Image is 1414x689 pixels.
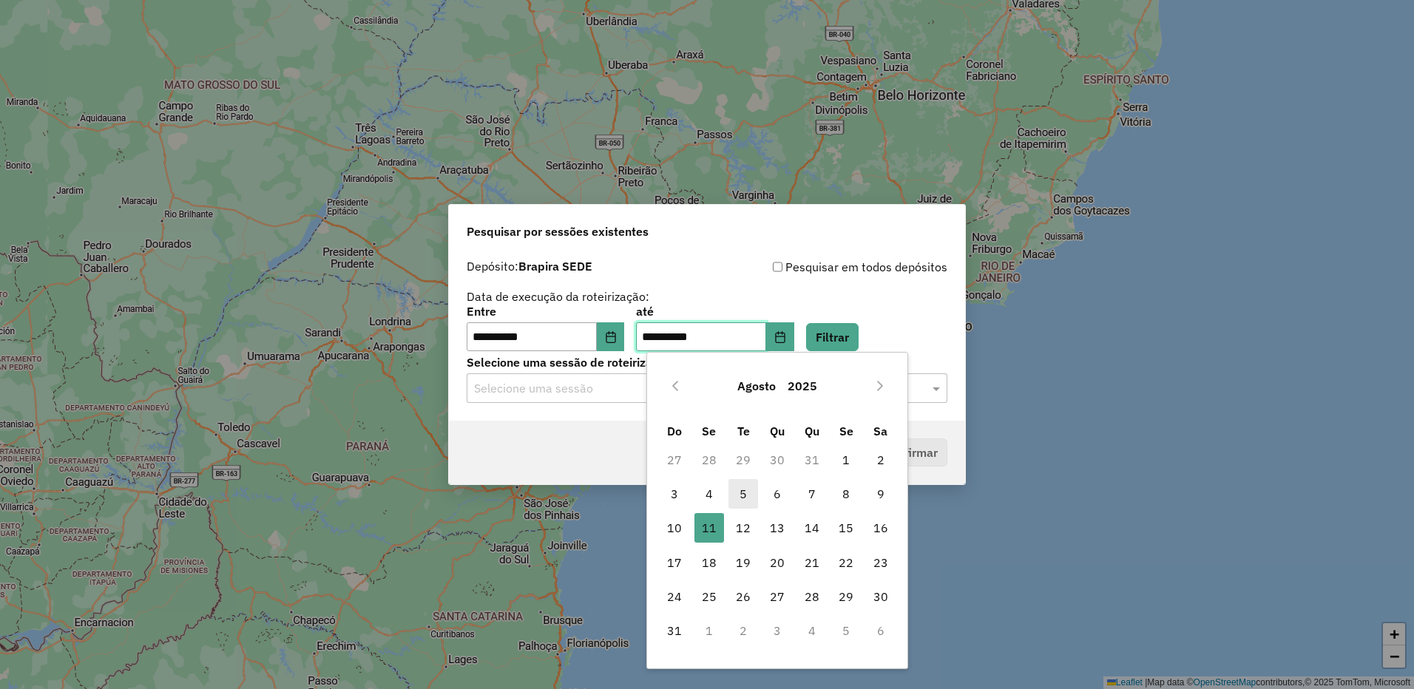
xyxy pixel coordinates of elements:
[694,582,724,611] span: 25
[657,580,691,614] td: 24
[782,368,823,404] button: Choose Year
[636,302,794,320] label: até
[467,302,624,320] label: Entre
[829,546,863,580] td: 22
[597,322,625,352] button: Choose Date
[873,424,887,438] span: Sa
[692,614,726,648] td: 1
[692,511,726,545] td: 11
[657,511,691,545] td: 10
[728,548,758,577] span: 19
[657,614,691,648] td: 31
[866,445,896,475] span: 2
[863,546,897,580] td: 23
[795,580,829,614] td: 28
[831,582,861,611] span: 29
[726,614,760,648] td: 2
[831,445,861,475] span: 1
[726,511,760,545] td: 12
[467,288,649,305] label: Data de execução da roteirização:
[657,546,691,580] td: 17
[726,477,760,511] td: 5
[728,582,758,611] span: 26
[762,513,792,543] span: 13
[797,513,827,543] span: 14
[760,442,794,476] td: 30
[806,323,859,351] button: Filtrar
[770,424,785,438] span: Qu
[726,546,760,580] td: 19
[797,548,827,577] span: 21
[467,353,947,371] label: Selecione uma sessão de roteirização:
[660,479,689,509] span: 3
[726,580,760,614] td: 26
[694,513,724,543] span: 11
[762,548,792,577] span: 20
[657,442,691,476] td: 27
[467,223,649,240] span: Pesquisar por sessões existentes
[829,614,863,648] td: 5
[660,582,689,611] span: 24
[663,374,687,398] button: Previous Month
[726,442,760,476] td: 29
[660,548,689,577] span: 17
[863,477,897,511] td: 9
[762,582,792,611] span: 27
[692,580,726,614] td: 25
[731,368,782,404] button: Choose Month
[766,322,794,352] button: Choose Date
[657,477,691,511] td: 3
[707,258,947,276] div: Pesquisar em todos depósitos
[660,513,689,543] span: 10
[467,257,592,275] label: Depósito:
[762,479,792,509] span: 6
[831,513,861,543] span: 15
[863,614,897,648] td: 6
[660,616,689,645] span: 31
[863,580,897,614] td: 30
[797,479,827,509] span: 7
[760,477,794,511] td: 6
[692,477,726,511] td: 4
[829,477,863,511] td: 8
[694,548,724,577] span: 18
[829,580,863,614] td: 29
[646,352,908,669] div: Choose Date
[728,513,758,543] span: 12
[760,546,794,580] td: 20
[831,548,861,577] span: 22
[863,511,897,545] td: 16
[760,614,794,648] td: 3
[737,424,750,438] span: Te
[829,442,863,476] td: 1
[795,614,829,648] td: 4
[728,479,758,509] span: 5
[866,513,896,543] span: 16
[866,479,896,509] span: 9
[866,582,896,611] span: 30
[795,546,829,580] td: 21
[839,424,853,438] span: Se
[692,442,726,476] td: 28
[829,511,863,545] td: 15
[795,442,829,476] td: 31
[831,479,861,509] span: 8
[667,424,682,438] span: Do
[694,479,724,509] span: 4
[797,582,827,611] span: 28
[805,424,819,438] span: Qu
[518,259,592,274] strong: Brapira SEDE
[702,424,716,438] span: Se
[866,548,896,577] span: 23
[692,546,726,580] td: 18
[760,511,794,545] td: 13
[863,442,897,476] td: 2
[795,477,829,511] td: 7
[760,580,794,614] td: 27
[795,511,829,545] td: 14
[868,374,892,398] button: Next Month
